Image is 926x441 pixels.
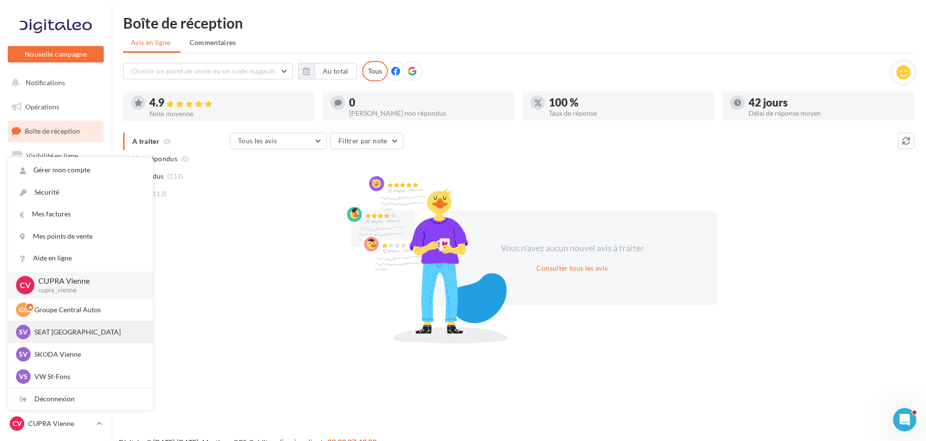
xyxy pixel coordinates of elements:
div: 0 [349,97,507,108]
span: Tous les avis [238,137,277,145]
span: (112) [151,190,167,198]
a: Gérer mon compte [8,159,153,181]
div: Tous [362,61,388,81]
div: Déconnexion [8,388,153,410]
span: Boîte de réception [25,127,80,135]
a: Visibilité en ligne [6,146,106,166]
a: Médiathèque [6,218,106,238]
iframe: Intercom live chat [893,408,916,431]
button: Choisir un point de vente ou un code magasin [123,63,293,79]
button: Filtrer par note [330,133,403,149]
div: Vous n'avez aucun nouvel avis à traiter [489,242,655,255]
p: VW St-Fons [34,372,141,381]
div: Délai de réponse moyen [749,110,907,117]
div: 4.9 [149,97,307,108]
span: Choisir un point de vente ou un code magasin [131,67,275,75]
span: Notifications [26,78,65,87]
div: Taux de réponse [549,110,707,117]
button: Nouvelle campagne [8,46,104,62]
p: Groupe Central Autos [34,305,141,315]
a: Calendrier [6,242,106,262]
button: Consulter tous les avis [532,262,611,274]
span: SV [19,327,28,337]
div: Note moyenne [149,110,307,117]
a: Mes factures [8,203,153,225]
span: CV [13,419,22,428]
div: 42 jours [749,97,907,108]
p: SKODA Vienne [34,350,141,359]
a: Contacts [6,194,106,214]
a: Boîte de réception [6,121,106,141]
a: Aide en ligne [8,247,153,269]
span: VS [19,372,28,381]
span: Non répondus [132,154,177,164]
span: (0) [181,155,190,163]
div: [PERSON_NAME] non répondus [349,110,507,117]
div: 100 % [549,97,707,108]
p: SEAT [GEOGRAPHIC_DATA] [34,327,141,337]
p: cupra_vienne [38,286,137,295]
span: SV [19,350,28,359]
span: Commentaires [190,38,236,47]
button: Au total [298,63,357,79]
span: Visibilité en ligne [26,152,78,160]
span: (112) [167,172,184,180]
a: Mes points de vente [8,226,153,247]
p: CUPRA Vienne [28,419,93,428]
span: CV [20,279,31,290]
button: Au total [315,63,357,79]
a: Campagnes DataOnDemand [6,298,106,327]
a: CV CUPRA Vienne [8,414,104,433]
span: Opérations [25,103,59,111]
div: Boîte de réception [123,15,914,30]
button: Tous les avis [230,133,327,149]
p: CUPRA Vienne [38,275,137,287]
a: Sécurité [8,182,153,203]
a: Campagnes [6,170,106,190]
a: Opérations [6,97,106,117]
a: PLV et print personnalisable [6,266,106,294]
span: GC [19,305,28,315]
button: Notifications [6,73,102,93]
